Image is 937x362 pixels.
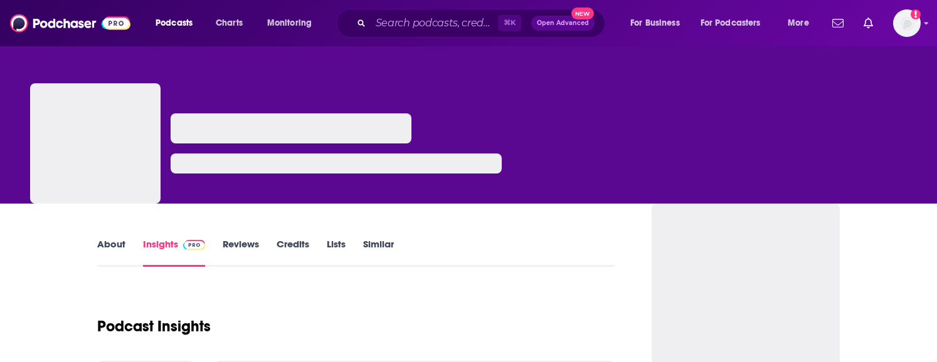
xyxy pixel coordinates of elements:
[893,9,921,37] img: User Profile
[327,238,346,267] a: Lists
[893,9,921,37] button: Show profile menu
[97,317,211,336] h1: Podcast Insights
[216,14,243,32] span: Charts
[348,9,617,38] div: Search podcasts, credits, & more...
[371,13,498,33] input: Search podcasts, credits, & more...
[97,238,125,267] a: About
[143,238,205,267] a: InsightsPodchaser Pro
[258,13,328,33] button: open menu
[859,13,878,34] a: Show notifications dropdown
[788,14,809,32] span: More
[537,20,589,26] span: Open Advanced
[893,9,921,37] span: Logged in as evankrask
[363,238,394,267] a: Similar
[827,13,849,34] a: Show notifications dropdown
[571,8,594,19] span: New
[267,14,312,32] span: Monitoring
[277,238,309,267] a: Credits
[183,240,205,250] img: Podchaser Pro
[692,13,779,33] button: open menu
[147,13,209,33] button: open menu
[156,14,193,32] span: Podcasts
[630,14,680,32] span: For Business
[911,9,921,19] svg: Add a profile image
[498,15,521,31] span: ⌘ K
[779,13,825,33] button: open menu
[701,14,761,32] span: For Podcasters
[208,13,250,33] a: Charts
[622,13,696,33] button: open menu
[531,16,595,31] button: Open AdvancedNew
[10,11,130,35] img: Podchaser - Follow, Share and Rate Podcasts
[223,238,259,267] a: Reviews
